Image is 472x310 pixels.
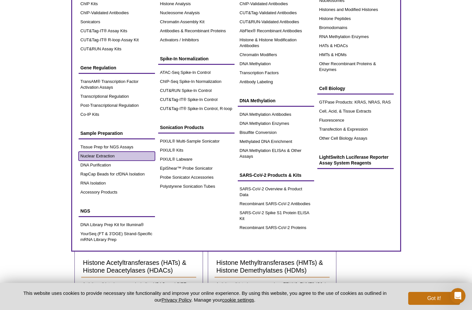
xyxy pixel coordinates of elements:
[158,68,235,77] a: ATAC-Seq Spike-In Control
[238,59,314,68] a: DNA Methylation
[160,56,209,61] span: Spike-In Normalization
[79,77,155,92] a: TransAM® Transcription Factor Activation Assays
[238,95,314,107] a: DNA Methylation
[79,179,155,188] a: RNA Isolation
[81,256,196,278] a: Histone Acetyltransferases (HATs) & Histone Deacetylases (HDACs)
[79,161,155,170] a: DNA Purification
[317,134,394,143] a: Other Cell Biology Assays
[215,281,330,294] p: Activity-validated enzymes such as EZH1/2, EHMT2 (G9a), KDMs, and KMTs.
[317,23,394,32] a: Bromodomains
[158,137,235,146] a: PIXUL® Multi-Sample Sonicator
[240,98,275,103] span: DNA Methylation
[81,131,123,136] span: Sample Preparation
[317,50,394,59] a: HMTs & HDMs
[319,86,345,91] span: Cell Biology
[238,208,314,223] a: SARS-CoV-2 Spike S1 Protein ELISA Kit
[215,256,330,278] a: Histone Methyltransferases (HMTs) & Histone Demethylatses (HDMs)
[158,182,235,191] a: Polystyrene Sonication Tubes
[79,152,155,161] a: Nuclear Extraction
[317,5,394,14] a: Histones and Modified Histones
[81,208,90,214] span: NGS
[317,32,394,41] a: RNA Methylation Enzymes
[317,125,394,134] a: Transfection & Expression
[79,62,155,74] a: Gene Regulation
[158,35,235,45] a: Activators / Inhibitors
[317,151,394,169] a: LightSwitch Luciferase Reporter Assay System Reagents
[83,259,187,274] span: Histone Acetyltransferases (HATs) & Histone Deacetylases (HDACs)
[238,185,314,199] a: SARS-CoV-2 Overview & Product Data
[79,205,155,217] a: NGS
[317,14,394,23] a: Histone Peptides
[238,137,314,146] a: Methylated DNA Enrichment
[238,77,314,86] a: Antibody Labeling
[158,121,235,134] a: Sonication Products
[79,45,155,54] a: CUT&RUN Assay Kits
[317,116,394,125] a: Fluorescence
[158,8,235,17] a: Nucleosome Analysis
[79,26,155,35] a: CUT&Tag-IT® Assay Kits
[158,86,235,95] a: CUT&RUN Spike-In Control
[317,59,394,74] a: Other Recombinant Proteins & Enzymes
[217,259,323,274] span: Histone Methyltransferases (HMTs) & Histone Demethylatses (HDMs)
[158,146,235,155] a: PIXUL® Kits
[158,26,235,35] a: Antibodies & Recombinant Proteins
[79,110,155,119] a: Co-IP Kits
[240,173,302,178] span: SARS-CoV-2 Products & Kits
[158,104,235,113] a: CUT&Tag-IT® Spike-In Control, R-loop
[317,107,394,116] a: Cell, Acid, & Tissue Extracts
[317,98,394,107] a: GTPase Products: KRAS, NRAS, RAS
[238,17,314,26] a: CUT&RUN-Validated Antibodies
[238,169,314,181] a: SARS-CoV-2 Products & Kits
[238,119,314,128] a: DNA Methylation Enzymes
[158,17,235,26] a: Chromatin Assembly Kit
[79,8,155,17] a: ChIP-Validated Antibodies
[79,35,155,45] a: CUT&Tag-IT® R-loop Assay Kit
[158,164,235,173] a: EpiShear™ Probe Sonicator
[158,77,235,86] a: ChIP-Seq Spike-In Normalization
[238,68,314,77] a: Transcription Factors
[160,125,204,130] span: Sonication Products
[238,26,314,35] a: AbFlex® Recombinant Antibodies
[79,92,155,101] a: Transcriptional Regulation
[12,290,398,303] p: This website uses cookies to provide necessary site functionality and improve your online experie...
[317,41,394,50] a: HATs & HDACs
[222,297,254,303] button: cookie settings
[81,65,116,70] span: Gene Regulation
[79,101,155,110] a: Post-Transcriptional Regulation
[238,35,314,50] a: Histone & Histone Modification Antibodies
[158,155,235,164] a: PIXUL® Labware
[158,173,235,182] a: Probe Sonicator Accessories
[238,146,314,161] a: DNA Methylation ELISAs & Other Assays
[238,199,314,208] a: Recombinant SARS-CoV-2 Antibodies
[79,170,155,179] a: RapCap Beads for cfDNA Isolation
[161,297,191,303] a: Privacy Policy
[319,155,389,165] span: LightSwitch Luciferase Reporter Assay System Reagents
[79,17,155,26] a: Sonicators
[238,223,314,232] a: Recombinant SARS-CoV-2 Proteins
[79,143,155,152] a: Tissue Prep for NGS Assays
[79,188,155,197] a: Accessory Products
[79,220,155,229] a: DNA Library Prep Kit for Illumina®
[238,8,314,17] a: CUT&Tag-Validated Antibodies
[79,127,155,139] a: Sample Preparation
[450,288,466,304] iframe: Intercom live chat
[79,229,155,244] a: YourSeq (FT & 3’DGE) Strand-Specific mRNA Library Prep
[158,53,235,65] a: Spike-In Normalization
[158,95,235,104] a: CUT&Tag-IT® Spike-In Control
[317,82,394,95] a: Cell Biology
[238,50,314,59] a: Chromatin Modifiers
[238,110,314,119] a: DNA Methylation Antibodies
[81,281,196,287] p: Activity-validated enzymes, including HDACs and SIRTs.
[408,292,460,305] button: Got it!
[238,128,314,137] a: Bisulfite Conversion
